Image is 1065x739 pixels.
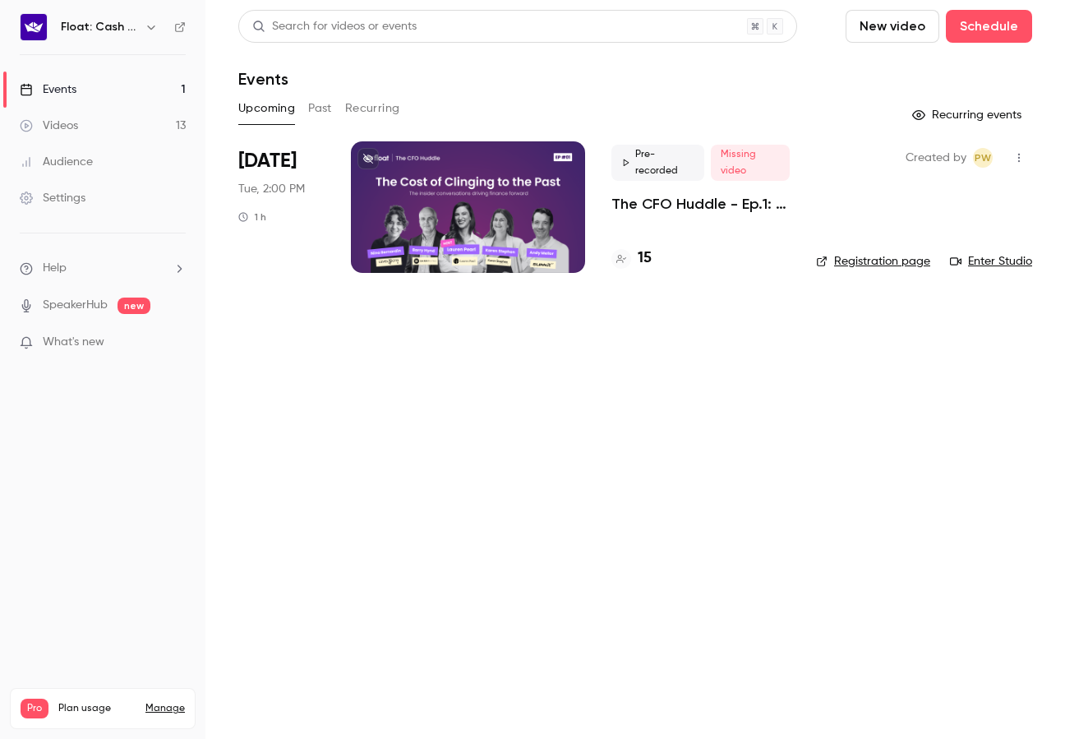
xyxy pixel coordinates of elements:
h4: 15 [638,247,652,270]
a: Registration page [816,253,930,270]
button: Past [308,95,332,122]
div: Events [20,81,76,98]
span: Created by [906,148,966,168]
span: Plan usage [58,702,136,715]
div: Aug 26 Tue, 2:00 PM (Europe/London) [238,141,325,273]
a: SpeakerHub [43,297,108,314]
div: Search for videos or events [252,18,417,35]
img: Float: Cash Flow Intelligence Series [21,14,47,40]
div: 1 h [238,210,266,224]
span: Tue, 2:00 PM [238,181,305,197]
span: Help [43,260,67,277]
a: Enter Studio [950,253,1032,270]
div: Audience [20,154,93,170]
button: Schedule [946,10,1032,43]
h6: Float: Cash Flow Intelligence Series [61,19,138,35]
h1: Events [238,69,288,89]
span: new [118,298,150,314]
a: Manage [145,702,185,715]
span: Polly Wong [973,148,993,168]
button: Recurring [345,95,400,122]
button: New video [846,10,939,43]
span: Pre-recorded [611,145,704,181]
span: What's new [43,334,104,351]
span: PW [975,148,991,168]
button: Recurring events [905,102,1032,128]
button: Upcoming [238,95,295,122]
a: The CFO Huddle - Ep.1: The Cost of Clinging to the Past [611,194,790,214]
span: Missing video [711,145,791,181]
span: Pro [21,699,48,718]
li: help-dropdown-opener [20,260,186,277]
a: 15 [611,247,652,270]
div: Videos [20,118,78,134]
span: [DATE] [238,148,297,174]
div: Settings [20,190,85,206]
